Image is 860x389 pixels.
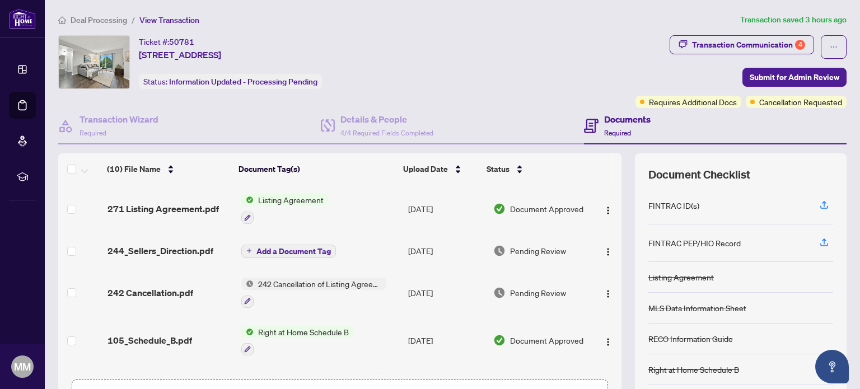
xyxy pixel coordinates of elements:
[340,113,433,126] h4: Details & People
[404,185,489,233] td: [DATE]
[139,15,199,25] span: View Transaction
[510,287,566,299] span: Pending Review
[254,194,328,206] span: Listing Agreement
[107,286,193,299] span: 242 Cancellation.pdf
[604,338,613,346] img: Logo
[604,247,613,256] img: Logo
[750,68,839,86] span: Submit for Admin Review
[487,163,510,175] span: Status
[254,373,386,386] span: 208 Entry/Access to Property Seller Acknowledgement
[80,113,158,126] h4: Transaction Wizard
[404,233,489,269] td: [DATE]
[107,244,213,257] span: 244_Sellers_Direction.pdf
[241,326,353,356] button: Status IconRight at Home Schedule B
[599,242,617,260] button: Logo
[759,96,842,108] span: Cancellation Requested
[256,247,331,255] span: Add a Document Tag
[254,278,386,290] span: 242 Cancellation of Listing Agreement - Authority to Offer for Sale
[14,359,31,374] span: MM
[493,287,506,299] img: Document Status
[59,36,129,88] img: IMG-40759759_1.jpg
[80,129,106,137] span: Required
[246,248,252,254] span: plus
[340,129,433,137] span: 4/4 Required Fields Completed
[648,332,733,345] div: RECO Information Guide
[493,203,506,215] img: Document Status
[648,237,741,249] div: FINTRAC PEP/HIO Record
[241,243,336,258] button: Add a Document Tag
[648,271,714,283] div: Listing Agreement
[241,245,336,258] button: Add a Document Tag
[102,153,234,185] th: (10) File Name
[404,269,489,317] td: [DATE]
[404,317,489,365] td: [DATE]
[742,68,847,87] button: Submit for Admin Review
[692,36,805,54] div: Transaction Communication
[241,326,254,338] img: Status Icon
[599,200,617,218] button: Logo
[604,206,613,215] img: Logo
[241,194,254,206] img: Status Icon
[493,245,506,257] img: Document Status
[648,302,746,314] div: MLS Data Information Sheet
[510,334,583,346] span: Document Approved
[139,74,322,89] div: Status:
[648,363,739,376] div: Right at Home Schedule B
[670,35,814,54] button: Transaction Communication4
[510,203,583,215] span: Document Approved
[399,153,482,185] th: Upload Date
[241,278,254,290] img: Status Icon
[107,202,219,215] span: 271 Listing Agreement.pdf
[58,16,66,24] span: home
[815,350,849,383] button: Open asap
[139,35,194,48] div: Ticket #:
[169,77,317,87] span: Information Updated - Processing Pending
[830,43,838,51] span: ellipsis
[604,289,613,298] img: Logo
[599,284,617,302] button: Logo
[139,48,221,62] span: [STREET_ADDRESS]
[493,334,506,346] img: Document Status
[241,278,386,308] button: Status Icon242 Cancellation of Listing Agreement - Authority to Offer for Sale
[604,129,631,137] span: Required
[648,167,750,182] span: Document Checklist
[599,331,617,349] button: Logo
[234,153,399,185] th: Document Tag(s)
[107,334,192,347] span: 105_Schedule_B.pdf
[648,199,699,212] div: FINTRAC ID(s)
[740,13,847,26] article: Transaction saved 3 hours ago
[107,163,161,175] span: (10) File Name
[241,194,328,224] button: Status IconListing Agreement
[241,373,254,386] img: Status Icon
[604,113,651,126] h4: Documents
[169,37,194,47] span: 50781
[795,40,805,50] div: 4
[9,8,36,29] img: logo
[254,326,353,338] span: Right at Home Schedule B
[482,153,584,185] th: Status
[649,96,737,108] span: Requires Additional Docs
[132,13,135,26] li: /
[510,245,566,257] span: Pending Review
[403,163,448,175] span: Upload Date
[71,15,127,25] span: Deal Processing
